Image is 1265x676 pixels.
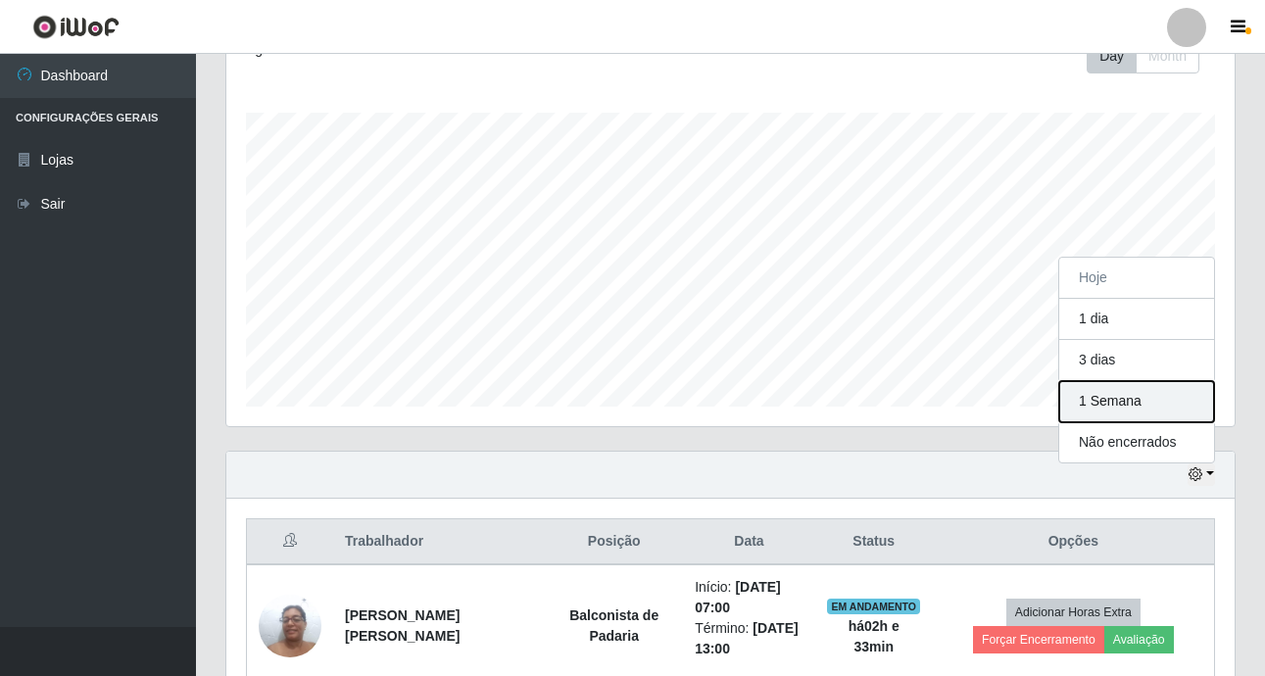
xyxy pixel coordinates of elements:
div: Toolbar with button groups [1087,39,1215,73]
button: Avaliação [1104,626,1174,653]
button: Hoje [1059,258,1214,299]
th: Status [815,519,933,565]
th: Opções [933,519,1215,565]
th: Data [683,519,815,565]
button: 3 dias [1059,340,1214,381]
time: [DATE] 07:00 [695,579,781,615]
button: Month [1136,39,1199,73]
button: Forçar Encerramento [973,626,1104,653]
button: 1 Semana [1059,381,1214,422]
strong: Balconista de Padaria [569,607,658,644]
button: Não encerrados [1059,422,1214,462]
button: Adicionar Horas Extra [1006,599,1141,626]
li: Início: [695,577,803,618]
strong: [PERSON_NAME] [PERSON_NAME] [345,607,460,644]
strong: há 02 h e 33 min [849,618,900,654]
th: Posição [545,519,683,565]
button: 1 dia [1059,299,1214,340]
img: CoreUI Logo [32,15,120,39]
img: 1703019417577.jpeg [259,584,321,667]
span: EM ANDAMENTO [827,599,920,614]
th: Trabalhador [333,519,545,565]
li: Término: [695,618,803,659]
button: Day [1087,39,1137,73]
div: First group [1087,39,1199,73]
